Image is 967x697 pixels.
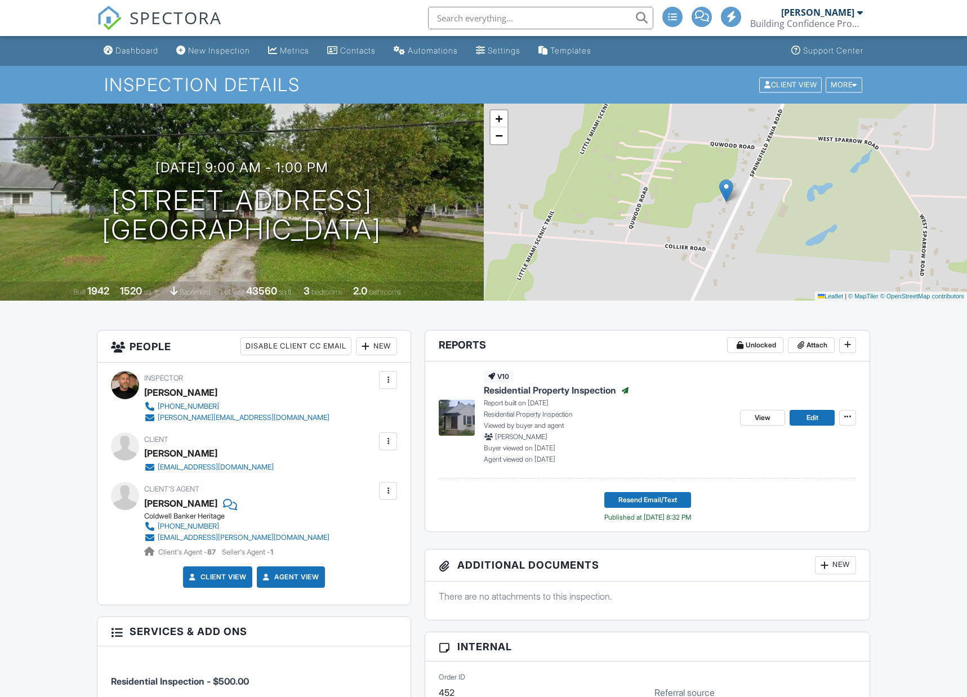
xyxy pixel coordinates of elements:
[340,46,376,55] div: Contacts
[187,571,247,583] a: Client View
[97,617,411,646] h3: Services & Add ons
[144,374,183,382] span: Inspector
[758,80,825,88] a: Client View
[264,41,314,61] a: Metrics
[144,288,159,296] span: sq. ft.
[144,435,168,444] span: Client
[759,77,822,92] div: Client View
[144,445,217,462] div: [PERSON_NAME]
[439,672,465,682] label: Order ID
[750,18,863,29] div: Building Confidence Property Inspections
[425,632,870,662] h3: Internal
[172,41,255,61] a: New Inspection
[323,41,380,61] a: Contacts
[488,46,520,55] div: Settings
[158,548,217,556] span: Client's Agent -
[408,46,458,55] div: Automations
[803,46,863,55] div: Support Center
[97,330,411,363] h3: People
[144,485,199,493] span: Client's Agent
[97,6,122,30] img: The Best Home Inspection Software - Spectora
[180,288,210,296] span: basement
[495,111,502,126] span: +
[144,521,329,532] a: [PHONE_NUMBER]
[158,413,329,422] div: [PERSON_NAME][EMAIL_ADDRESS][DOMAIN_NAME]
[73,288,86,296] span: Built
[104,75,863,95] h1: Inspection Details
[222,548,273,556] span: Seller's Agent -
[550,46,591,55] div: Templates
[155,160,328,175] h3: [DATE] 9:00 am - 1:00 pm
[787,41,868,61] a: Support Center
[130,6,222,29] span: SPECTORA
[144,384,217,401] div: [PERSON_NAME]
[719,179,733,202] img: Marker
[99,41,163,61] a: Dashboard
[87,285,109,297] div: 1942
[207,548,216,556] strong: 87
[144,412,329,423] a: [PERSON_NAME][EMAIL_ADDRESS][DOMAIN_NAME]
[158,522,219,531] div: [PHONE_NUMBER]
[97,15,222,39] a: SPECTORA
[311,288,342,296] span: bedrooms
[428,7,653,29] input: Search everything...
[158,402,219,411] div: [PHONE_NUMBER]
[144,401,329,412] a: [PHONE_NUMBER]
[425,549,870,582] h3: Additional Documents
[261,571,319,583] a: Agent View
[826,77,862,92] div: More
[880,293,964,300] a: © OpenStreetMap contributors
[158,463,274,472] div: [EMAIL_ADDRESS][DOMAIN_NAME]
[144,512,338,521] div: Coldwell Banker Heritage
[144,495,217,512] a: [PERSON_NAME]
[491,110,507,127] a: Zoom in
[818,293,843,300] a: Leaflet
[144,462,274,473] a: [EMAIL_ADDRESS][DOMAIN_NAME]
[848,293,879,300] a: © MapTiler
[221,288,244,296] span: Lot Size
[120,285,142,297] div: 1520
[280,46,309,55] div: Metrics
[845,293,846,300] span: |
[534,41,596,61] a: Templates
[471,41,525,61] a: Settings
[115,46,158,55] div: Dashboard
[439,590,856,602] p: There are no attachments to this inspection.
[240,337,351,355] div: Disable Client CC Email
[102,186,381,245] h1: [STREET_ADDRESS] [GEOGRAPHIC_DATA]
[356,337,397,355] div: New
[111,655,397,696] li: Service: Residential Inspection
[353,285,367,297] div: 2.0
[144,532,329,543] a: [EMAIL_ADDRESS][PERSON_NAME][DOMAIN_NAME]
[369,288,401,296] span: bathrooms
[246,285,277,297] div: 43560
[304,285,310,297] div: 3
[158,533,329,542] div: [EMAIL_ADDRESS][PERSON_NAME][DOMAIN_NAME]
[270,548,273,556] strong: 1
[781,7,854,18] div: [PERSON_NAME]
[389,41,462,61] a: Automations (Advanced)
[111,676,249,687] span: Residential Inspection - $500.00
[279,288,293,296] span: sq.ft.
[815,556,856,574] div: New
[491,127,507,144] a: Zoom out
[495,128,502,142] span: −
[188,46,250,55] div: New Inspection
